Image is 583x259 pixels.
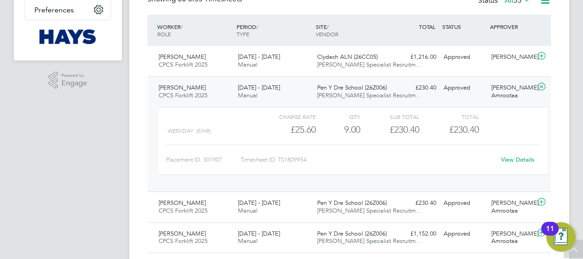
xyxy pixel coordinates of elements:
span: [DATE] - [DATE] [238,53,280,61]
div: Approved [440,226,488,242]
div: £230.40 [360,122,419,137]
div: 11 [546,229,554,241]
span: Pen Y Dre School (26Z006) [317,230,387,237]
span: [DATE] - [DATE] [238,84,280,91]
div: £1,216.00 [392,50,440,65]
div: [PERSON_NAME] [488,50,535,65]
div: Approved [440,80,488,96]
div: [PERSON_NAME] Amrootaa [488,80,535,103]
span: Preferences [34,6,74,14]
span: / [181,23,182,30]
span: Engage [61,79,87,87]
div: STATUS [440,18,488,35]
span: CPCS Forklift 2025 [159,61,208,68]
span: CPCS Forklift 2025 [159,237,208,245]
span: £230.40 [449,124,479,135]
div: £230.40 [392,80,440,96]
div: Charge rate [257,111,316,122]
span: / [256,23,258,30]
span: Powered by [61,72,87,79]
span: Manual [238,207,258,214]
span: [PERSON_NAME] Specialist Recruitm… [317,207,422,214]
div: [PERSON_NAME] Amrootaa [488,196,535,219]
div: SITE [313,18,393,42]
div: Approved [440,50,488,65]
span: Pen Y Dre School (26Z006) [317,84,387,91]
span: [DATE] - [DATE] [238,230,280,237]
span: TYPE [236,30,249,38]
span: CPCS Forklift 2025 [159,207,208,214]
span: / [327,23,329,30]
div: WORKER [155,18,234,42]
a: Go to home page [25,29,111,44]
div: QTY [316,111,360,122]
span: [PERSON_NAME] [159,84,206,91]
span: TOTAL [419,23,435,30]
div: 9.00 [316,122,360,137]
div: Total [419,111,478,122]
span: Manual [238,61,258,68]
span: Weekday (£/HR) [168,128,211,134]
div: [PERSON_NAME] Amrootaa [488,226,535,249]
div: Placement ID: 301907 [166,152,241,167]
span: [PERSON_NAME] Specialist Recruitm… [317,61,422,68]
span: VENDOR [316,30,338,38]
div: APPROVER [488,18,535,35]
div: £25.60 [257,122,316,137]
span: [PERSON_NAME] Specialist Recruitm… [317,91,422,99]
span: Manual [238,237,258,245]
div: Approved [440,196,488,211]
span: [PERSON_NAME] [159,199,206,207]
button: Open Resource Center, 11 new notifications [546,222,576,252]
a: View Details [501,156,534,163]
div: £1,152.00 [392,226,440,242]
a: Powered byEngage [49,72,88,89]
span: ROLE [157,30,171,38]
span: [DATE] - [DATE] [238,199,280,207]
span: Manual [238,91,258,99]
span: [PERSON_NAME] [159,53,206,61]
span: Pen Y Dre School (26Z006) [317,199,387,207]
div: PERIOD [234,18,313,42]
div: £230.40 [392,196,440,211]
div: Sub Total [360,111,419,122]
span: [PERSON_NAME] Specialist Recruitm… [317,237,422,245]
span: Clydach ALN (26CC05) [317,53,378,61]
span: CPCS Forklift 2025 [159,91,208,99]
div: Timesheet ID: TS1809954 [241,152,495,167]
span: [PERSON_NAME] [159,230,206,237]
img: hays-logo-retina.png [39,29,97,44]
